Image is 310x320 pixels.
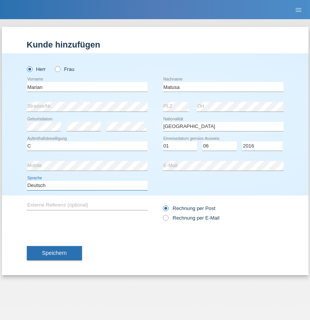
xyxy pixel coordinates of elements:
[55,66,60,71] input: Frau
[163,205,168,215] input: Rechnung per Post
[42,250,67,256] span: Speichern
[55,66,74,72] label: Frau
[27,66,46,72] label: Herr
[163,205,215,211] label: Rechnung per Post
[27,246,82,261] button: Speichern
[291,7,306,12] a: menu
[295,6,302,14] i: menu
[27,66,32,71] input: Herr
[163,215,220,221] label: Rechnung per E-Mail
[27,40,284,49] h1: Kunde hinzufügen
[163,215,168,225] input: Rechnung per E-Mail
